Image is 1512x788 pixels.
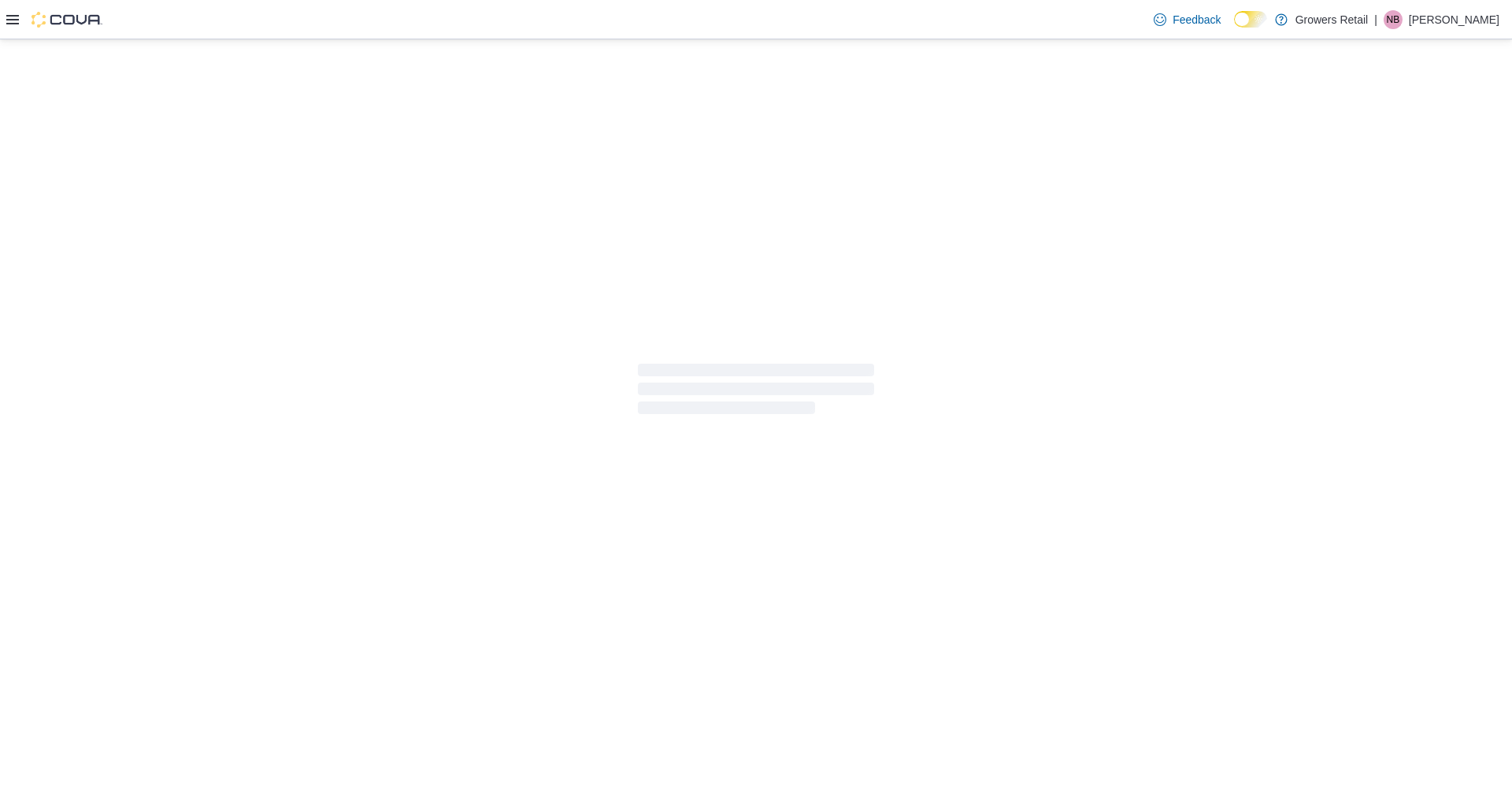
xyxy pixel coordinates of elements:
a: Feedback [1147,4,1227,35]
span: Feedback [1173,12,1221,28]
span: NB [1387,10,1400,29]
p: [PERSON_NAME] [1409,10,1499,29]
div: Noelle Bernabe [1384,10,1403,29]
span: Dark Mode [1234,28,1235,28]
p: | [1374,10,1377,29]
span: Loading [638,367,874,417]
p: Growers Retail [1295,10,1369,29]
img: Cova [31,12,102,28]
input: Dark Mode [1234,11,1267,28]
